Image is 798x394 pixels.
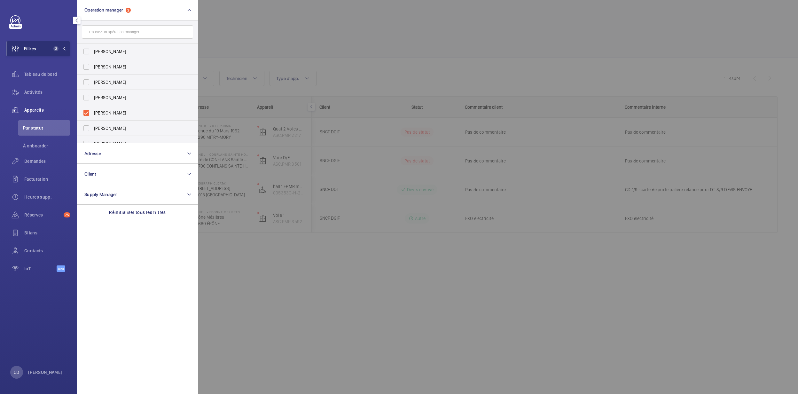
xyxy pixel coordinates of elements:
[24,176,70,182] span: Facturation
[6,41,70,56] button: Filtres2
[24,248,70,254] span: Contacts
[14,369,19,375] p: CD
[64,212,70,217] span: 75
[24,158,70,164] span: Demandes
[24,194,70,200] span: Heures supp.
[24,71,70,77] span: Tableau de bord
[23,143,70,149] span: À onboarder
[24,107,70,113] span: Appareils
[53,46,59,51] span: 2
[24,212,61,218] span: Réserves
[24,89,70,95] span: Activités
[24,230,70,236] span: Bilans
[57,265,65,272] span: Beta
[28,369,63,375] p: [PERSON_NAME]
[23,125,70,131] span: Par statut
[24,45,36,52] span: Filtres
[24,265,57,272] span: IoT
